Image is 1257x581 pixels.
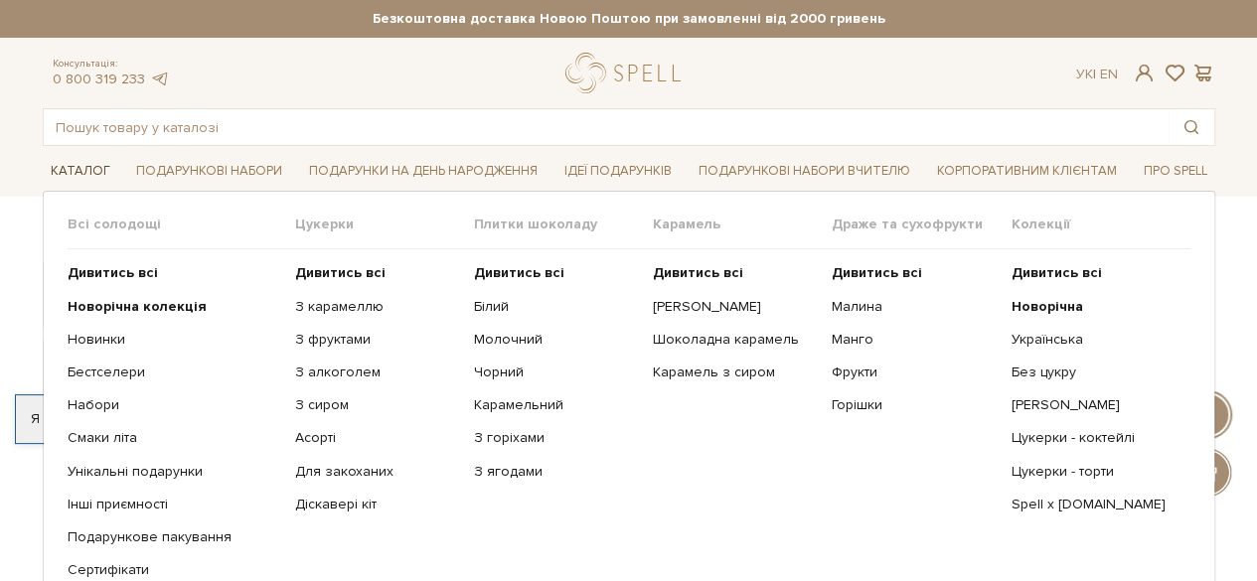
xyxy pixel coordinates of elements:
a: Дивитись всі [68,264,280,282]
a: З ягодами [474,463,638,481]
button: Пошук товару у каталозі [1169,109,1214,145]
span: Карамель [653,216,832,233]
b: Дивитись всі [1011,264,1101,281]
div: Я дозволяю [DOMAIN_NAME] використовувати [16,410,554,428]
a: logo [565,53,690,93]
span: Драже та сухофрукти [832,216,1011,233]
a: Набори [68,396,280,414]
a: Дивитись всі [832,264,996,282]
span: Консультація: [53,58,170,71]
a: Чорний [474,363,638,381]
a: Про Spell [1135,156,1214,187]
div: Ук [1076,66,1118,83]
strong: Безкоштовна доставка Новою Поштою при замовленні від 2000 гривень [43,10,1215,28]
a: Цукерки - коктейлі [1011,429,1175,447]
input: Пошук товару у каталозі [44,109,1169,145]
a: Карамель з сиром [653,363,817,381]
a: Дивитись всі [653,264,817,282]
span: Колекції [1011,216,1189,233]
a: Подарункове пакування [68,528,280,546]
a: Білий [474,298,638,316]
a: 0 800 319 233 [53,71,145,87]
span: Плитки шоколаду [474,216,653,233]
a: Унікальні подарунки [68,463,280,481]
a: Новинки [68,331,280,349]
a: En [1100,66,1118,82]
a: Інші приємності [68,496,280,513]
a: Подарунки на День народження [301,156,546,187]
a: Малина [832,298,996,316]
a: Подарункові набори [128,156,290,187]
a: Горішки [832,396,996,414]
b: Новорічна колекція [68,298,207,315]
span: Всі солодощі [68,216,295,233]
a: Spell x [DOMAIN_NAME] [1011,496,1175,513]
a: Цукерки - торти [1011,463,1175,481]
a: Подарункові набори Вчителю [691,154,918,188]
a: Для закоханих [295,463,459,481]
a: Новорічна [1011,298,1175,316]
a: Українська [1011,331,1175,349]
a: [PERSON_NAME] [1011,396,1175,414]
a: Шоколадна карамель [653,331,817,349]
a: Без цукру [1011,363,1175,381]
a: З алкоголем [295,363,459,381]
a: Дивитись всі [295,264,459,282]
a: Дивитись всі [1011,264,1175,282]
a: Асорті [295,429,459,447]
a: Карамельний [474,396,638,414]
a: З фруктами [295,331,459,349]
a: Новорічна колекція [68,298,280,316]
b: Дивитись всі [68,264,158,281]
a: Манго [832,331,996,349]
b: Дивитись всі [474,264,564,281]
a: telegram [150,71,170,87]
a: Бестселери [68,363,280,381]
a: Дивитись всі [474,264,638,282]
a: Смаки літа [68,429,280,447]
a: З сиром [295,396,459,414]
span: | [1093,66,1096,82]
a: З карамеллю [295,298,459,316]
b: Дивитись всі [653,264,743,281]
a: Ідеї подарунків [556,156,680,187]
a: Сертифікати [68,561,280,579]
a: З горіхами [474,429,638,447]
a: Корпоративним клієнтам [929,156,1125,187]
span: Цукерки [295,216,474,233]
a: [PERSON_NAME] [653,298,817,316]
b: Дивитись всі [295,264,386,281]
a: Молочний [474,331,638,349]
b: Новорічна [1011,298,1082,315]
b: Дивитись всі [832,264,922,281]
a: Каталог [43,156,118,187]
a: Діскавері кіт [295,496,459,513]
a: Фрукти [832,363,996,381]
